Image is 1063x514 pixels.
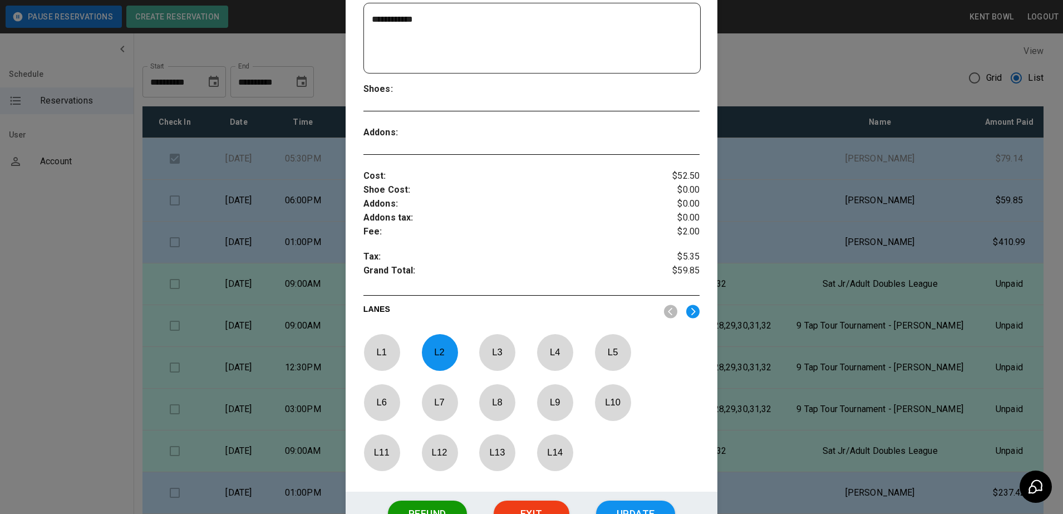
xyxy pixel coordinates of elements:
p: $2.00 [644,225,700,239]
p: L 3 [479,339,515,365]
p: L 5 [594,339,631,365]
p: L 4 [537,339,573,365]
p: $0.00 [644,183,700,197]
p: $59.85 [644,264,700,281]
p: L 13 [479,439,515,466]
p: L 12 [421,439,458,466]
img: right.svg [686,305,700,319]
p: $5.35 [644,250,700,264]
p: L 10 [594,389,631,415]
p: Fee : [363,225,644,239]
p: L 1 [363,339,400,365]
p: L 8 [479,389,515,415]
p: Shoes : [363,82,447,96]
p: $0.00 [644,211,700,225]
p: L 14 [537,439,573,466]
p: $52.50 [644,169,700,183]
p: Tax : [363,250,644,264]
p: L 9 [537,389,573,415]
p: LANES [363,303,656,319]
p: Addons tax : [363,211,644,225]
img: nav_left.svg [664,305,677,319]
p: Addons : [363,126,447,140]
p: L 2 [421,339,458,365]
p: Shoe Cost : [363,183,644,197]
p: L 11 [363,439,400,466]
p: Cost : [363,169,644,183]
p: $0.00 [644,197,700,211]
p: Grand Total : [363,264,644,281]
p: L 6 [363,389,400,415]
p: Addons : [363,197,644,211]
p: L 7 [421,389,458,415]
